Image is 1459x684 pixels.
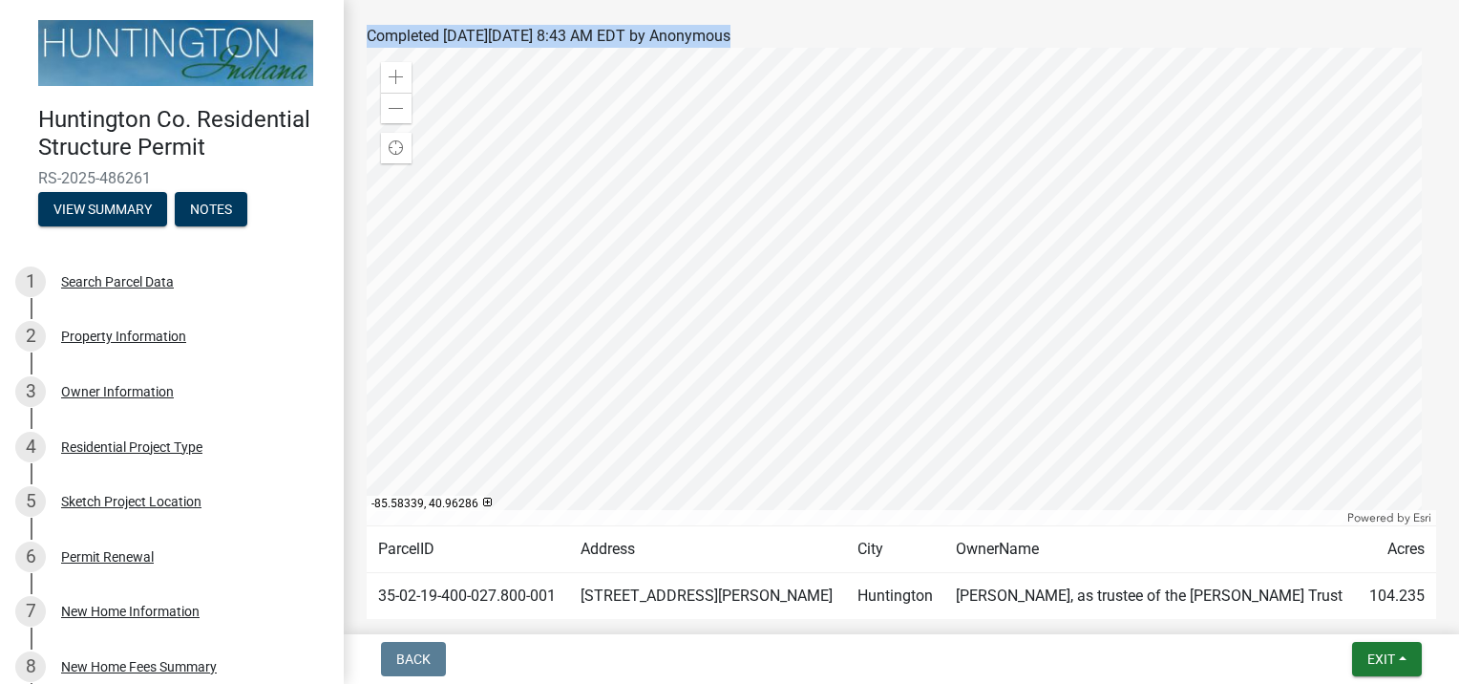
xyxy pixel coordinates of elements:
button: View Summary [38,192,167,226]
div: 7 [15,596,46,627]
td: 104.235 [1357,573,1436,620]
div: Powered by [1343,510,1436,525]
span: Exit [1367,652,1395,667]
td: [STREET_ADDRESS][PERSON_NAME] [569,573,846,620]
button: Back [381,642,446,676]
div: 4 [15,432,46,462]
div: Search Parcel Data [61,275,174,289]
wm-modal-confirm: Summary [38,203,167,218]
td: Huntington [846,573,945,620]
div: Property Information [61,330,186,343]
div: New Home Information [61,605,200,618]
div: 1 [15,267,46,297]
div: 2 [15,321,46,352]
div: 8 [15,652,46,682]
td: OwnerName [944,526,1357,573]
button: Exit [1352,642,1422,676]
td: City [846,526,945,573]
td: Acres [1357,526,1436,573]
span: RS-2025-486261 [38,169,306,187]
div: Owner Information [61,385,174,398]
td: Address [569,526,846,573]
td: 35-02-19-400-027.800-001 [367,573,569,620]
td: [PERSON_NAME], as trustee of the [PERSON_NAME] Trust [944,573,1357,620]
div: Zoom out [381,93,412,123]
div: Residential Project Type [61,440,202,454]
div: 6 [15,542,46,572]
a: Esri [1413,511,1431,524]
button: Notes [175,192,247,226]
img: Huntington County, Indiana [38,20,313,86]
div: Zoom in [381,62,412,93]
wm-modal-confirm: Notes [175,203,247,218]
div: 5 [15,486,46,517]
div: Permit Renewal [61,550,154,564]
td: ParcelID [367,526,569,573]
div: Sketch Project Location [61,495,201,508]
h4: Huntington Co. Residential Structure Permit [38,106,328,161]
div: Find my location [381,133,412,163]
div: New Home Fees Summary [61,660,217,673]
span: Back [396,652,431,667]
div: 3 [15,376,46,407]
span: Completed [DATE][DATE] 8:43 AM EDT by Anonymous [367,27,730,45]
